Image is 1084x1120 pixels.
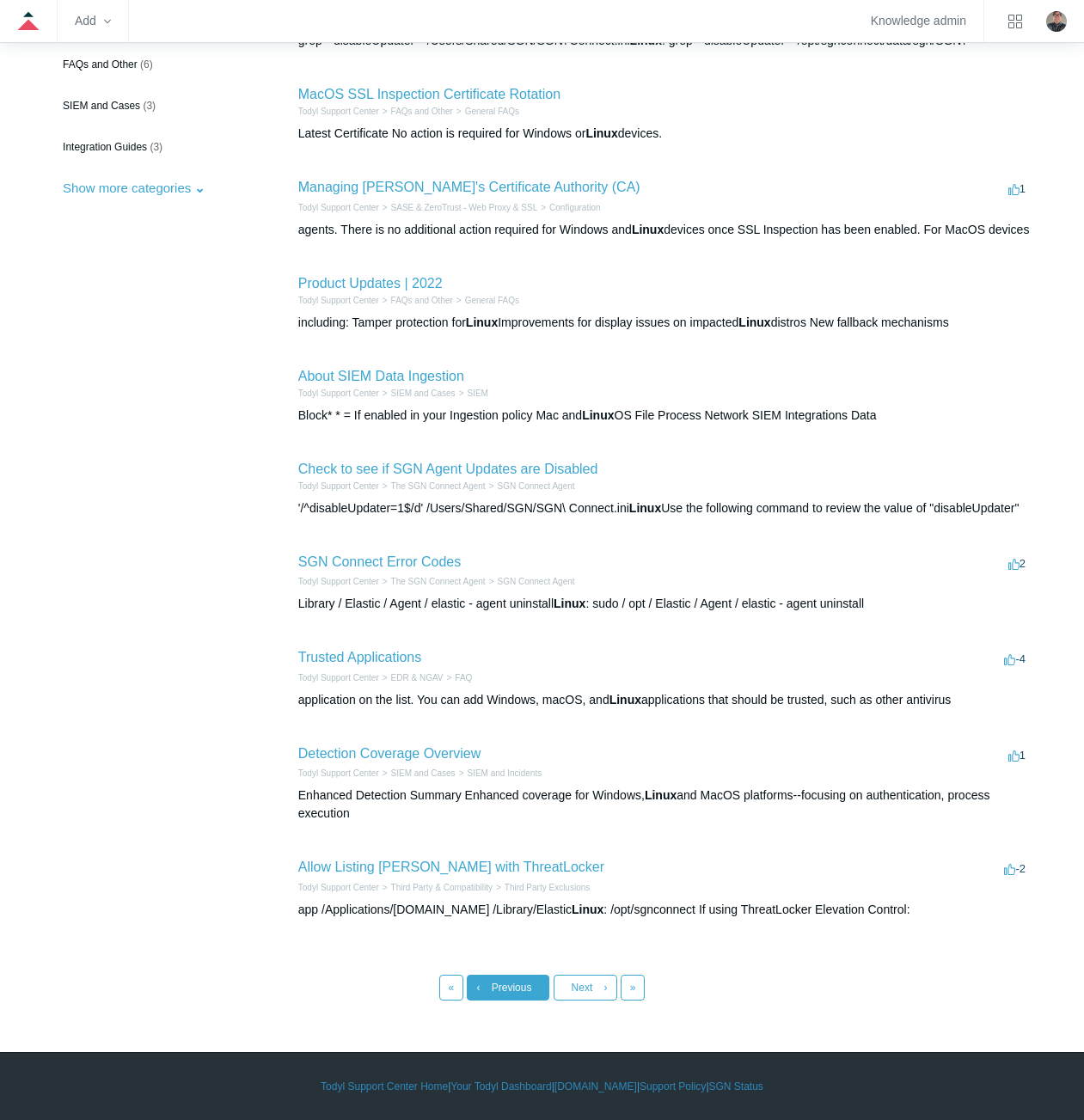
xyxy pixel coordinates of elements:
li: Todyl Support Center [298,105,379,118]
li: SIEM and Incidents [456,767,542,780]
li: SIEM and Cases [379,767,456,780]
a: FAQs and Other [391,296,453,305]
em: Linux [572,903,603,916]
a: Third Party & Compatibility [391,883,493,892]
a: SIEM [467,389,487,398]
li: FAQs and Other [379,105,453,118]
span: SIEM and Cases [63,100,140,112]
a: SGN Connect Error Codes [298,554,461,569]
li: Todyl Support Center [298,671,379,684]
div: including: Tamper protection for Improvements for display issues on impacted distros New fallback... [298,314,1030,332]
a: Todyl Support Center [298,107,379,116]
a: FAQs and Other (6) [54,48,249,81]
li: SIEM and Cases [379,387,456,400]
em: Linux [609,693,641,707]
span: -2 [1004,862,1026,875]
span: (6) [140,58,153,70]
div: Latest Certificate No action is required for Windows or devices. [298,125,1030,143]
em: Linux [738,315,770,329]
li: FAQs and Other [379,294,453,307]
a: Todyl Support Center [298,296,379,305]
span: « [449,982,455,994]
li: Todyl Support Center [298,387,379,400]
a: Managing [PERSON_NAME]'s Certificate Authority (CA) [298,180,640,194]
span: ‹ [476,982,480,994]
div: Enhanced Detection Summary Enhanced coverage for Windows, and MacOS platforms--focusing on authen... [298,786,1030,823]
a: Configuration [549,203,600,212]
em: Linux [582,408,614,422]
zd-hc-trigger: Click your profile icon to open the profile menu [1046,11,1067,32]
li: Todyl Support Center [298,881,379,894]
li: Third Party & Compatibility [379,881,493,894]
a: SIEM and Cases [391,768,456,778]
a: SASE & ZeroTrust - Web Proxy & SSL [391,203,538,212]
a: Previous [467,975,549,1001]
span: » [630,982,636,994]
a: Integration Guides (3) [54,131,249,163]
a: Trusted Applications [298,650,421,664]
span: Integration Guides [63,141,147,153]
div: Library / Elastic / Agent / elastic - agent uninstall : sudo / opt / Elastic / Agent / elastic - ... [298,595,1030,613]
div: app /Applications/[DOMAIN_NAME] /Library/Elastic : /opt/sgnconnect If using ThreatLocker Elevatio... [298,901,1030,919]
li: The SGN Connect Agent [379,575,486,588]
li: The SGN Connect Agent [379,480,486,493]
span: FAQs and Other [63,58,138,70]
a: General FAQs [465,107,519,116]
em: Linux [645,788,677,802]
a: SGN Connect Agent [498,577,575,586]
a: EDR & NGAV [391,673,444,682]
a: Check to see if SGN Agent Updates are Disabled [298,462,598,476]
a: FAQs and Other [391,107,453,116]
a: Next [554,975,617,1001]
a: The SGN Connect Agent [391,481,486,491]
span: (3) [150,141,162,153]
span: 1 [1008,749,1026,762]
li: SIEM [456,387,488,400]
a: Support Policy [640,1079,706,1094]
li: Todyl Support Center [298,294,379,307]
a: Todyl Support Center Home [321,1079,448,1094]
a: Todyl Support Center [298,389,379,398]
a: Your Todyl Dashboard [450,1079,551,1094]
span: › [604,982,608,994]
li: FAQ [444,671,473,684]
a: SIEM and Incidents [467,768,542,778]
a: Todyl Support Center [298,768,379,778]
li: SGN Connect Agent [486,480,575,493]
zd-hc-trigger: Add [75,16,111,26]
a: Third Party Exclusions [505,883,590,892]
span: Next [572,982,593,994]
a: Product Updates | 2022 [298,276,443,291]
li: Todyl Support Center [298,575,379,588]
a: Todyl Support Center [298,577,379,586]
img: user avatar [1046,11,1067,32]
span: Previous [492,982,532,994]
em: Linux [466,315,498,329]
a: Todyl Support Center [298,673,379,682]
a: Knowledge admin [871,16,966,26]
li: SGN Connect Agent [486,575,575,588]
li: EDR & NGAV [379,671,444,684]
em: Linux [585,126,617,140]
em: Linux [554,597,585,610]
a: About SIEM Data Ingestion [298,369,464,383]
a: Todyl Support Center [298,883,379,892]
div: | | | | [54,1079,1030,1094]
li: SASE & ZeroTrust - Web Proxy & SSL [379,201,537,214]
em: Linux [632,223,664,236]
div: agents. There is no additional action required for Windows and devices once SSL Inspection has be... [298,221,1030,239]
span: (3) [143,100,156,112]
a: SIEM and Cases [391,389,456,398]
a: General FAQs [465,296,519,305]
a: Allow Listing [PERSON_NAME] with ThreatLocker [298,860,604,874]
li: General FAQs [453,105,519,118]
li: Configuration [537,201,600,214]
a: Todyl Support Center [298,481,379,491]
a: FAQ [455,673,472,682]
li: Todyl Support Center [298,480,379,493]
li: General FAQs [453,294,519,307]
span: 2 [1008,557,1026,570]
a: Todyl Support Center [298,203,379,212]
a: The SGN Connect Agent [391,577,486,586]
div: Block* * = If enabled in your Ingestion policy Mac and OS File Process Network SIEM Integrations ... [298,407,1030,425]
